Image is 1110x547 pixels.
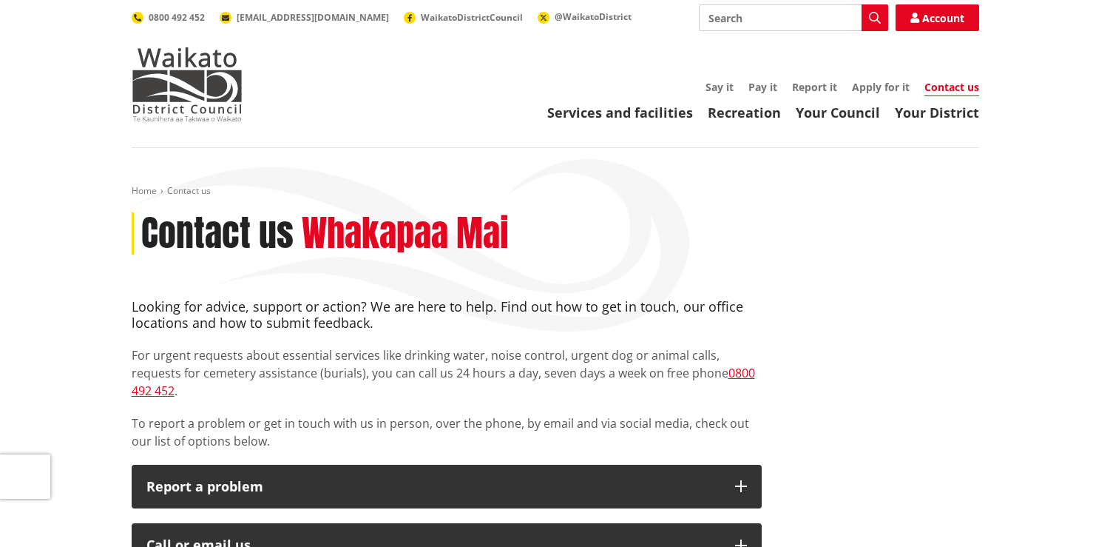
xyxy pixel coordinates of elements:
[132,346,762,400] p: For urgent requests about essential services like drinking water, noise control, urgent dog or an...
[699,4,888,31] input: Search input
[748,80,777,94] a: Pay it
[895,104,979,121] a: Your District
[132,465,762,509] button: Report a problem
[708,104,781,121] a: Recreation
[538,10,632,23] a: @WaikatoDistrict
[705,80,734,94] a: Say it
[555,10,632,23] span: @WaikatoDistrict
[404,11,523,24] a: WaikatoDistrictCouncil
[132,299,762,331] h4: Looking for advice, support or action? We are here to help. Find out how to get in touch, our off...
[132,184,157,197] a: Home
[924,80,979,96] a: Contact us
[220,11,389,24] a: [EMAIL_ADDRESS][DOMAIN_NAME]
[132,11,205,24] a: 0800 492 452
[792,80,837,94] a: Report it
[132,415,762,450] p: To report a problem or get in touch with us in person, over the phone, by email and via social me...
[132,47,243,121] img: Waikato District Council - Te Kaunihera aa Takiwaa o Waikato
[146,480,720,494] p: Report a problem
[149,11,205,24] span: 0800 492 452
[141,212,294,255] h1: Contact us
[132,185,979,198] nav: breadcrumb
[167,184,211,197] span: Contact us
[796,104,880,121] a: Your Council
[237,11,389,24] span: [EMAIL_ADDRESS][DOMAIN_NAME]
[421,11,523,24] span: WaikatoDistrictCouncil
[132,365,755,399] a: 0800 492 452
[852,80,910,94] a: Apply for it
[302,212,509,255] h2: Whakapaa Mai
[547,104,693,121] a: Services and facilities
[896,4,979,31] a: Account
